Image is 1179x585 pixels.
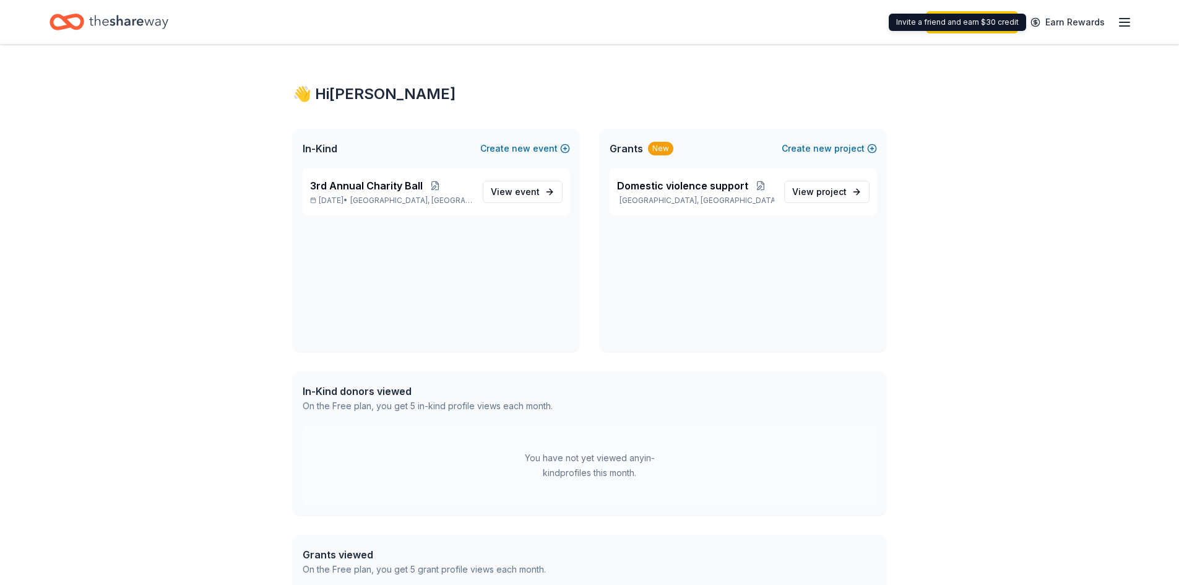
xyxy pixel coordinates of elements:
span: In-Kind [303,141,337,156]
div: On the Free plan, you get 5 in-kind profile views each month. [303,399,553,414]
p: [GEOGRAPHIC_DATA], [GEOGRAPHIC_DATA] [617,196,774,206]
div: On the Free plan, you get 5 grant profile views each month. [303,562,546,577]
div: Grants viewed [303,547,546,562]
span: event [515,186,540,197]
div: In-Kind donors viewed [303,384,553,399]
a: Home [50,7,168,37]
button: Createnewevent [480,141,570,156]
span: [GEOGRAPHIC_DATA], [GEOGRAPHIC_DATA] [350,196,472,206]
span: new [512,141,530,156]
a: View project [784,181,870,203]
span: View [491,184,540,199]
div: You have not yet viewed any in-kind profiles this month. [512,451,667,480]
span: project [816,186,847,197]
button: Createnewproject [782,141,877,156]
span: 3rd Annual Charity Ball [310,178,423,193]
a: Earn Rewards [1023,11,1112,33]
span: Domestic violence support [617,178,748,193]
span: new [813,141,832,156]
div: 👋 Hi [PERSON_NAME] [293,84,887,104]
span: Grants [610,141,643,156]
div: New [648,142,673,155]
a: View event [483,181,563,203]
p: [DATE] • [310,196,473,206]
div: Invite a friend and earn $30 credit [889,14,1026,31]
a: Start free trial [926,11,1018,33]
span: View [792,184,847,199]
